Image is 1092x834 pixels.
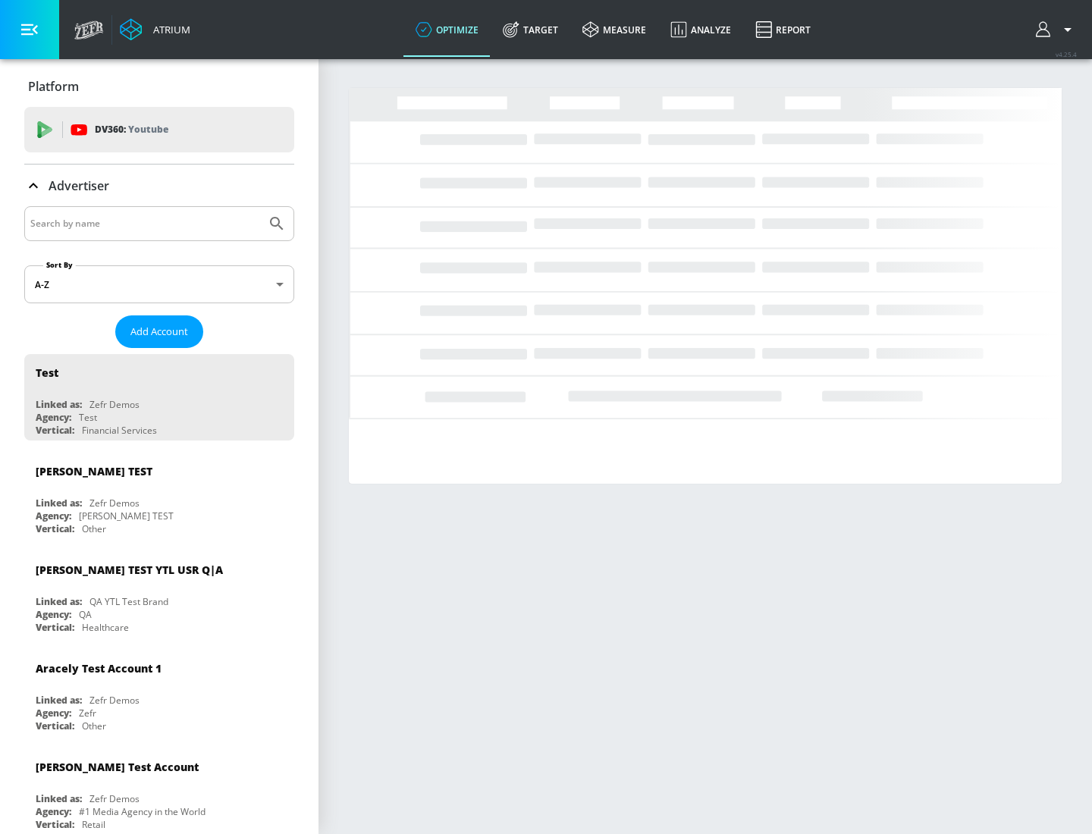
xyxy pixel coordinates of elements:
div: Agency: [36,707,71,720]
div: Agency: [36,411,71,424]
div: Retail [82,818,105,831]
div: QA YTL Test Brand [89,595,168,608]
div: Test [36,365,58,380]
div: [PERSON_NAME] TEST YTL USR Q|ALinked as:QA YTL Test BrandAgency:QAVertical:Healthcare [24,551,294,638]
div: Zefr Demos [89,497,140,509]
div: DV360: Youtube [24,107,294,152]
div: [PERSON_NAME] TESTLinked as:Zefr DemosAgency:[PERSON_NAME] TESTVertical:Other [24,453,294,539]
a: Report [743,2,823,57]
div: Vertical: [36,720,74,732]
a: Analyze [658,2,743,57]
div: Linked as: [36,497,82,509]
label: Sort By [43,260,76,270]
div: Platform [24,65,294,108]
div: [PERSON_NAME] TEST [79,509,174,522]
p: Advertiser [49,177,109,194]
div: Linked as: [36,792,82,805]
div: Zefr Demos [89,792,140,805]
input: Search by name [30,214,260,234]
div: Other [82,522,106,535]
a: Atrium [120,18,190,41]
div: Agency: [36,509,71,522]
div: Zefr Demos [89,694,140,707]
div: Aracely Test Account 1Linked as:Zefr DemosAgency:ZefrVertical:Other [24,650,294,736]
a: Target [491,2,570,57]
div: Zefr [79,707,96,720]
p: Youtube [128,121,168,137]
div: Agency: [36,805,71,818]
div: Healthcare [82,621,129,634]
button: Add Account [115,315,203,348]
div: TestLinked as:Zefr DemosAgency:TestVertical:Financial Services [24,354,294,441]
span: Add Account [130,323,188,340]
a: measure [570,2,658,57]
div: #1 Media Agency in the World [79,805,206,818]
span: v 4.25.4 [1056,50,1077,58]
div: A-Z [24,265,294,303]
p: DV360: [95,121,168,138]
div: Vertical: [36,522,74,535]
div: Agency: [36,608,71,621]
div: QA [79,608,92,621]
div: Other [82,720,106,732]
div: Atrium [147,23,190,36]
div: Vertical: [36,818,74,831]
div: Linked as: [36,694,82,707]
div: [PERSON_NAME] TEST YTL USR Q|A [36,563,223,577]
div: Financial Services [82,424,157,437]
p: Platform [28,78,79,95]
div: Vertical: [36,621,74,634]
div: Aracely Test Account 1 [36,661,162,676]
div: [PERSON_NAME] TEST [36,464,152,478]
div: Linked as: [36,398,82,411]
div: [PERSON_NAME] Test Account [36,760,199,774]
div: Test [79,411,97,424]
div: Zefr Demos [89,398,140,411]
div: Advertiser [24,165,294,207]
div: Linked as: [36,595,82,608]
div: Vertical: [36,424,74,437]
a: optimize [403,2,491,57]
